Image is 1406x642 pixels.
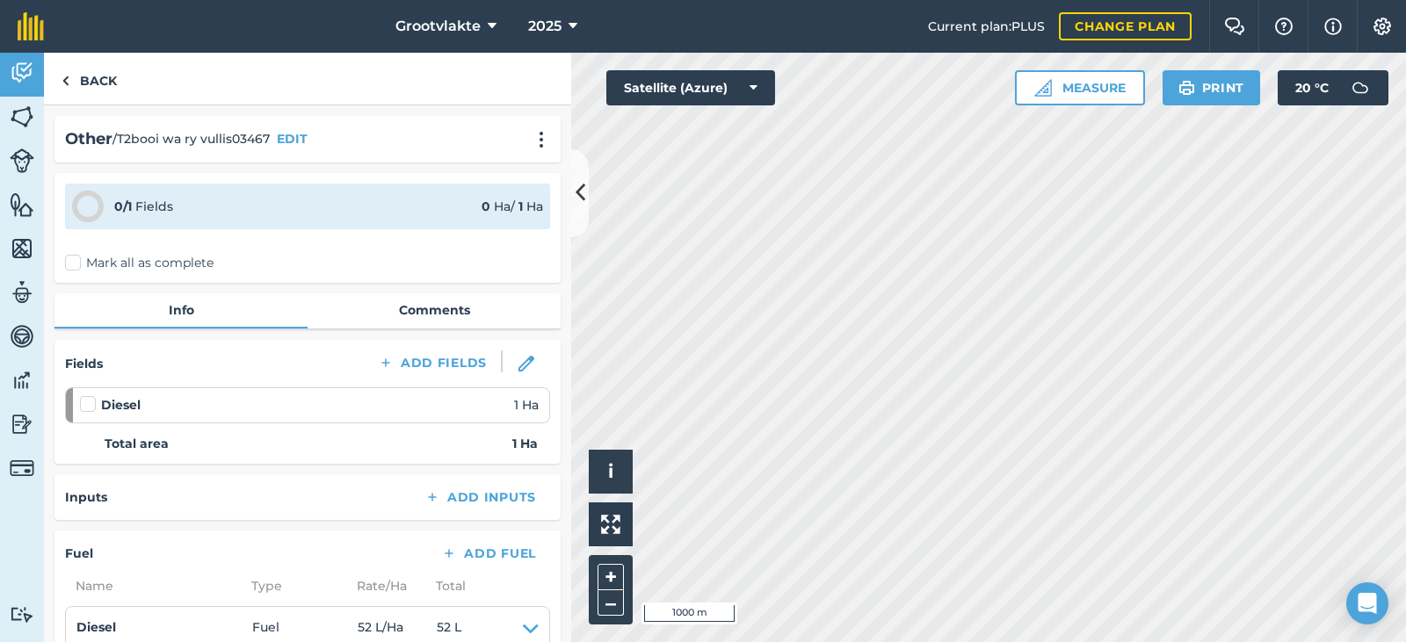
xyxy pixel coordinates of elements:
button: – [598,590,624,616]
span: / T2booi wa ry vullis03467 [112,129,270,148]
img: svg+xml;base64,PHN2ZyB4bWxucz0iaHR0cDovL3d3dy53My5vcmcvMjAwMC9zdmciIHdpZHRoPSI1NiIgaGVpZ2h0PSI2MC... [10,235,34,262]
button: Add Inputs [410,485,550,509]
div: Open Intercom Messenger [1346,582,1388,624]
img: svg+xml;base64,PD94bWwgdmVyc2lvbj0iMS4wIiBlbmNvZGluZz0idXRmLTgiPz4KPCEtLSBHZW5lcmF0b3I6IEFkb2JlIE... [10,279,34,306]
span: 52 L [437,617,461,642]
img: svg+xml;base64,PHN2ZyB3aWR0aD0iMTgiIGhlaWdodD0iMTgiIHZpZXdCb3g9IjAgMCAxOCAxOCIgZmlsbD0ibm9uZSIgeG... [518,356,534,371]
summary: DieselFuel52 L/Ha52 L [76,617,539,642]
h4: Fuel [65,544,93,563]
img: svg+xml;base64,PHN2ZyB4bWxucz0iaHR0cDovL3d3dy53My5vcmcvMjAwMC9zdmciIHdpZHRoPSI1NiIgaGVpZ2h0PSI2MC... [10,191,34,218]
span: Current plan : PLUS [928,17,1045,36]
span: i [608,460,613,482]
span: Grootvlakte [395,16,481,37]
span: Type [241,576,346,595]
button: EDIT [277,129,308,148]
span: Name [65,576,241,595]
img: Four arrows, one pointing top left, one top right, one bottom right and the last bottom left [601,515,620,534]
img: svg+xml;base64,PD94bWwgdmVyc2lvbj0iMS4wIiBlbmNvZGluZz0idXRmLTgiPz4KPCEtLSBHZW5lcmF0b3I6IEFkb2JlIE... [10,148,34,173]
span: Total [425,576,466,595]
a: Back [44,53,134,105]
label: Mark all as complete [65,254,214,272]
img: Ruler icon [1034,79,1052,97]
img: svg+xml;base64,PD94bWwgdmVyc2lvbj0iMS4wIiBlbmNvZGluZz0idXRmLTgiPz4KPCEtLSBHZW5lcmF0b3I6IEFkb2JlIE... [10,60,34,86]
img: svg+xml;base64,PD94bWwgdmVyc2lvbj0iMS4wIiBlbmNvZGluZz0idXRmLTgiPz4KPCEtLSBHZW5lcmF0b3I6IEFkb2JlIE... [10,367,34,393]
span: 2025 [528,16,562,37]
strong: 1 [518,198,523,214]
span: 20 ° C [1295,70,1329,105]
img: svg+xml;base64,PHN2ZyB4bWxucz0iaHR0cDovL3d3dy53My5vcmcvMjAwMC9zdmciIHdpZHRoPSI1NiIgaGVpZ2h0PSI2MC... [10,104,34,130]
img: svg+xml;base64,PHN2ZyB4bWxucz0iaHR0cDovL3d3dy53My5vcmcvMjAwMC9zdmciIHdpZHRoPSI5IiBoZWlnaHQ9IjI0Ii... [62,70,69,91]
button: Add Fields [364,350,501,375]
button: Add Fuel [427,541,550,566]
img: svg+xml;base64,PD94bWwgdmVyc2lvbj0iMS4wIiBlbmNvZGluZz0idXRmLTgiPz4KPCEtLSBHZW5lcmF0b3I6IEFkb2JlIE... [10,323,34,350]
strong: 1 Ha [512,434,538,453]
button: 20 °C [1278,70,1388,105]
h2: Other [65,126,112,152]
strong: 0 [482,198,490,214]
img: svg+xml;base64,PHN2ZyB4bWxucz0iaHR0cDovL3d3dy53My5vcmcvMjAwMC9zdmciIHdpZHRoPSIxOSIgaGVpZ2h0PSIyNC... [1178,77,1195,98]
div: Ha / Ha [482,197,543,216]
img: svg+xml;base64,PHN2ZyB4bWxucz0iaHR0cDovL3d3dy53My5vcmcvMjAwMC9zdmciIHdpZHRoPSIxNyIgaGVpZ2h0PSIxNy... [1324,16,1342,37]
div: Fields [114,197,173,216]
img: svg+xml;base64,PD94bWwgdmVyc2lvbj0iMS4wIiBlbmNvZGluZz0idXRmLTgiPz4KPCEtLSBHZW5lcmF0b3I6IEFkb2JlIE... [1343,70,1378,105]
button: Measure [1015,70,1145,105]
img: A cog icon [1372,18,1393,35]
strong: Total area [105,434,169,453]
h4: Inputs [65,487,107,507]
span: 1 Ha [514,395,539,415]
a: Change plan [1059,12,1192,40]
img: A question mark icon [1273,18,1294,35]
a: Comments [308,293,561,327]
button: i [589,450,633,494]
button: Satellite (Azure) [606,70,775,105]
button: Print [1163,70,1261,105]
span: Rate/ Ha [346,576,425,595]
a: Info [54,293,308,327]
img: svg+xml;base64,PHN2ZyB4bWxucz0iaHR0cDovL3d3dy53My5vcmcvMjAwMC9zdmciIHdpZHRoPSIyMCIgaGVpZ2h0PSIyNC... [531,131,552,148]
strong: Diesel [101,395,141,415]
button: + [598,564,624,590]
strong: 0 / 1 [114,198,132,214]
h4: Fields [65,354,103,373]
h4: Diesel [76,617,252,637]
img: fieldmargin Logo [18,12,44,40]
img: Two speech bubbles overlapping with the left bubble in the forefront [1224,18,1245,35]
span: 52 L / Ha [358,617,437,642]
span: Fuel [252,617,358,642]
img: svg+xml;base64,PD94bWwgdmVyc2lvbj0iMS4wIiBlbmNvZGluZz0idXRmLTgiPz4KPCEtLSBHZW5lcmF0b3I6IEFkb2JlIE... [10,411,34,437]
img: svg+xml;base64,PD94bWwgdmVyc2lvbj0iMS4wIiBlbmNvZGluZz0idXRmLTgiPz4KPCEtLSBHZW5lcmF0b3I6IEFkb2JlIE... [10,606,34,623]
img: svg+xml;base64,PD94bWwgdmVyc2lvbj0iMS4wIiBlbmNvZGluZz0idXRmLTgiPz4KPCEtLSBHZW5lcmF0b3I6IEFkb2JlIE... [10,456,34,480]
